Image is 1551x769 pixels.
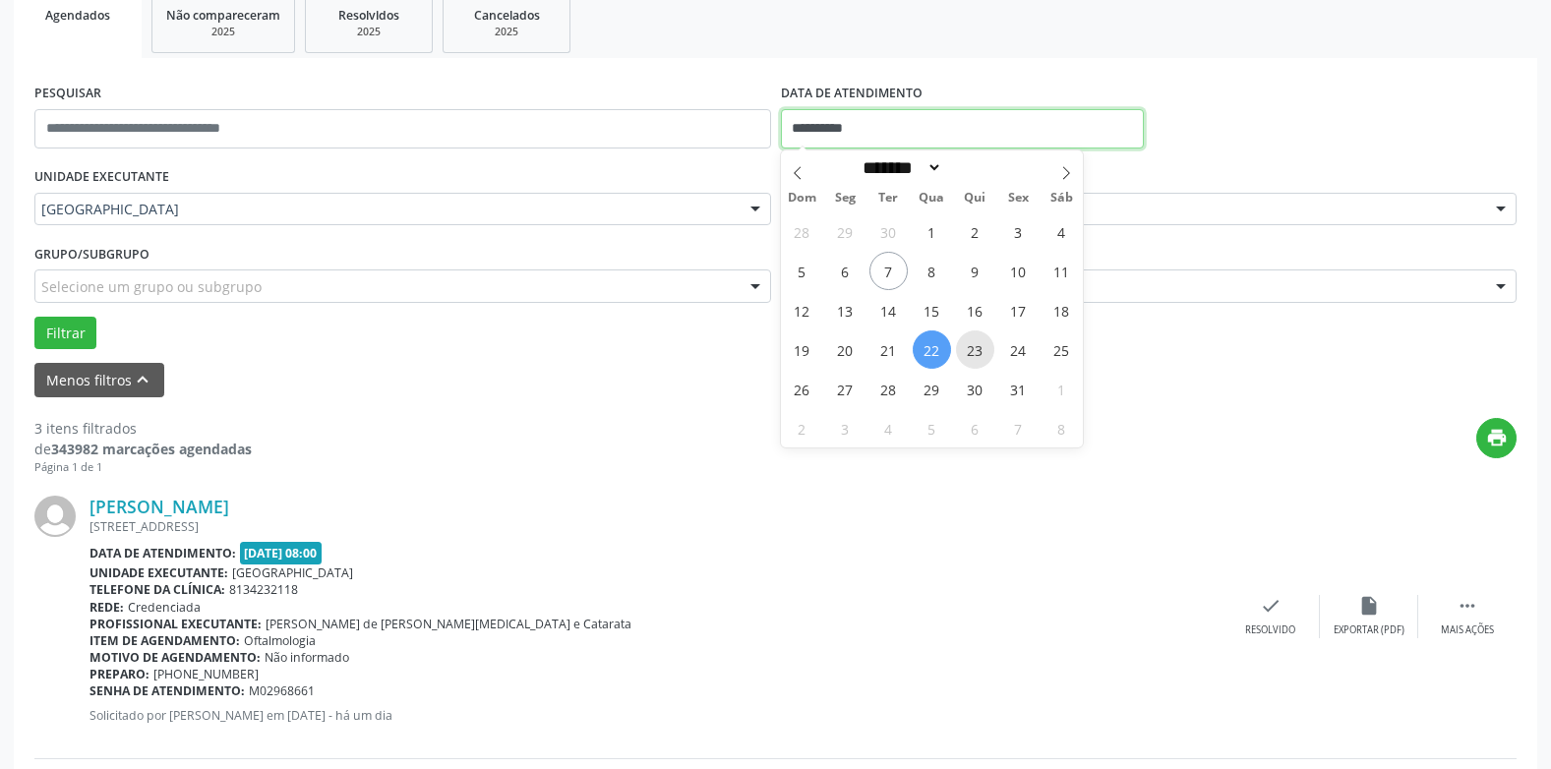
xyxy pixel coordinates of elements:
span: Ter [866,192,910,205]
span: [GEOGRAPHIC_DATA] [232,564,353,581]
span: 8134232118 [229,581,298,598]
span: Outubro 16, 2025 [956,291,994,329]
span: Qua [910,192,953,205]
button: print [1476,418,1517,458]
span: Novembro 6, 2025 [956,409,994,447]
span: Outubro 25, 2025 [1043,330,1081,369]
span: Outubro 5, 2025 [783,252,821,290]
span: Outubro 7, 2025 [869,252,908,290]
span: Novembro 5, 2025 [913,409,951,447]
img: img [34,496,76,537]
strong: 343982 marcações agendadas [51,440,252,458]
button: Filtrar [34,317,96,350]
i: keyboard_arrow_up [132,369,153,390]
span: Outubro 20, 2025 [826,330,865,369]
a: [PERSON_NAME] [89,496,229,517]
div: Resolvido [1245,623,1295,637]
div: Página 1 de 1 [34,459,252,476]
span: Outubro 17, 2025 [999,291,1038,329]
div: 3 itens filtrados [34,418,252,439]
span: Oftalmologia [244,632,316,649]
span: Novembro 4, 2025 [869,409,908,447]
b: Profissional executante: [89,616,262,632]
span: Outubro 10, 2025 [999,252,1038,290]
span: Sex [996,192,1040,205]
span: Outubro 8, 2025 [913,252,951,290]
span: Outubro 2, 2025 [956,212,994,251]
span: Setembro 30, 2025 [869,212,908,251]
span: Credenciada [128,599,201,616]
b: Item de agendamento: [89,632,240,649]
span: Novembro 3, 2025 [826,409,865,447]
span: Sáb [1040,192,1083,205]
span: Novembro 8, 2025 [1043,409,1081,447]
label: DATA DE ATENDIMENTO [781,79,923,109]
b: Motivo de agendamento: [89,649,261,666]
span: Qui [953,192,996,205]
span: Não compareceram [166,7,280,24]
div: Exportar (PDF) [1334,623,1404,637]
span: Outubro 11, 2025 [1043,252,1081,290]
label: PESQUISAR [34,79,101,109]
span: Outubro 30, 2025 [956,370,994,408]
b: Data de atendimento: [89,545,236,562]
span: Todos os profissionais [788,200,1477,219]
span: Outubro 6, 2025 [826,252,865,290]
span: Outubro 29, 2025 [913,370,951,408]
b: Rede: [89,599,124,616]
b: Unidade executante: [89,564,228,581]
button: Menos filtroskeyboard_arrow_up [34,363,164,397]
span: Seg [823,192,866,205]
i:  [1457,595,1478,617]
span: Outubro 3, 2025 [999,212,1038,251]
label: Grupo/Subgrupo [34,239,149,269]
b: Preparo: [89,666,149,682]
span: Outubro 21, 2025 [869,330,908,369]
span: Outubro 14, 2025 [869,291,908,329]
span: [PHONE_NUMBER] [153,666,259,682]
span: Resolvidos [338,7,399,24]
span: Selecione um grupo ou subgrupo [41,276,262,297]
span: Outubro 4, 2025 [1043,212,1081,251]
div: [STREET_ADDRESS] [89,518,1222,535]
span: Dom [781,192,824,205]
span: Outubro 19, 2025 [783,330,821,369]
p: Solicitado por [PERSON_NAME] em [DATE] - há um dia [89,707,1222,724]
span: Outubro 12, 2025 [783,291,821,329]
b: Telefone da clínica: [89,581,225,598]
span: Outubro 31, 2025 [999,370,1038,408]
span: Outubro 15, 2025 [913,291,951,329]
div: de [34,439,252,459]
div: 2025 [320,25,418,39]
span: M02968661 [249,682,315,699]
span: Setembro 28, 2025 [783,212,821,251]
span: Cancelados [474,7,540,24]
span: [GEOGRAPHIC_DATA] [41,200,731,219]
span: Outubro 9, 2025 [956,252,994,290]
span: Outubro 22, 2025 [913,330,951,369]
span: Novembro 7, 2025 [999,409,1038,447]
select: Month [857,157,943,178]
div: 2025 [166,25,280,39]
span: Outubro 1, 2025 [913,212,951,251]
div: Mais ações [1441,623,1494,637]
span: Outubro 24, 2025 [999,330,1038,369]
span: Setembro 29, 2025 [826,212,865,251]
div: 2025 [457,25,556,39]
label: UNIDADE EXECUTANTE [34,162,169,193]
input: Year [942,157,1007,178]
span: Outubro 26, 2025 [783,370,821,408]
span: Outubro 18, 2025 [1043,291,1081,329]
i: insert_drive_file [1358,595,1380,617]
span: Novembro 2, 2025 [783,409,821,447]
b: Senha de atendimento: [89,682,245,699]
span: Não informado [265,649,349,666]
span: Outubro 23, 2025 [956,330,994,369]
span: Outubro 27, 2025 [826,370,865,408]
span: Outubro 28, 2025 [869,370,908,408]
span: [PERSON_NAME] de [PERSON_NAME][MEDICAL_DATA] e Catarata [266,616,631,632]
span: Novembro 1, 2025 [1043,370,1081,408]
i: check [1260,595,1282,617]
i: print [1486,427,1508,448]
span: Agendados [45,7,110,24]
